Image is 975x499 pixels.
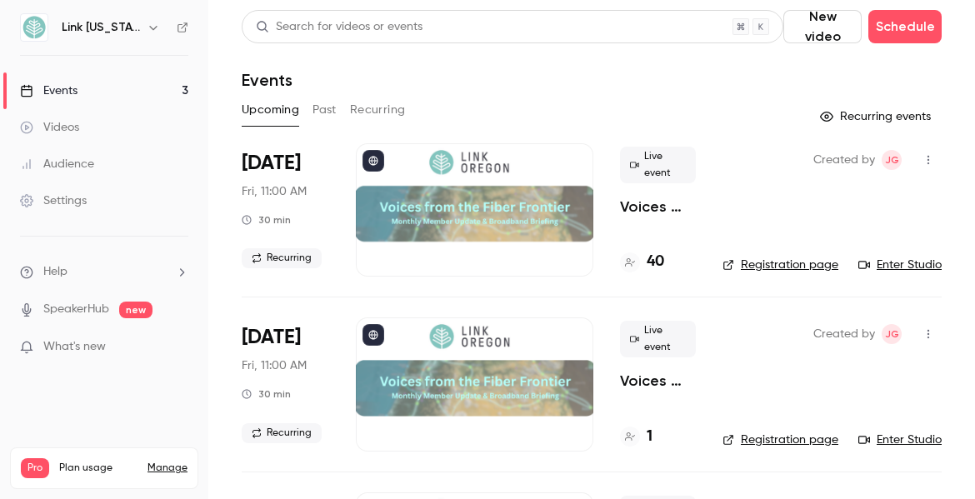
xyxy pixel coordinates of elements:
[647,251,664,273] h4: 40
[20,192,87,209] div: Settings
[242,387,291,401] div: 30 min
[21,458,49,478] span: Pro
[242,213,291,227] div: 30 min
[59,462,137,475] span: Plan usage
[312,97,337,123] button: Past
[256,18,422,36] div: Search for videos or events
[242,70,292,90] h1: Events
[62,19,140,36] h6: Link [US_STATE]
[43,338,106,356] span: What's new
[813,150,875,170] span: Created by
[43,263,67,281] span: Help
[858,432,942,448] a: Enter Studio
[21,14,47,41] img: Link Oregon
[868,10,942,43] button: Schedule
[43,301,109,318] a: SpeakerHub
[620,147,696,183] span: Live event
[242,150,301,177] span: [DATE]
[242,324,301,351] span: [DATE]
[242,423,322,443] span: Recurring
[242,317,329,451] div: Oct 17 Fri, 11:00 AM (America/Los Angeles)
[620,321,696,357] span: Live event
[783,10,862,43] button: New video
[242,97,299,123] button: Upcoming
[242,248,322,268] span: Recurring
[242,357,307,374] span: Fri, 11:00 AM
[813,324,875,344] span: Created by
[882,324,902,344] span: Jerry Gaube
[20,119,79,136] div: Videos
[20,156,94,172] div: Audience
[20,263,188,281] li: help-dropdown-opener
[119,302,152,318] span: new
[620,426,652,448] a: 1
[620,197,696,217] a: Voices from the Fiber Frontier - Monthly Member Update & Broadband Briefing
[20,82,77,99] div: Events
[882,150,902,170] span: Jerry Gaube
[722,257,838,273] a: Registration page
[858,257,942,273] a: Enter Studio
[350,97,406,123] button: Recurring
[885,150,899,170] span: JG
[147,462,187,475] a: Manage
[885,324,899,344] span: JG
[647,426,652,448] h4: 1
[620,371,696,391] a: Voices from the Fiber Frontier - Monthly Member Update & Broadband Briefing
[242,143,329,277] div: Sep 19 Fri, 11:00 AM (America/Los Angeles)
[242,183,307,200] span: Fri, 11:00 AM
[722,432,838,448] a: Registration page
[620,251,664,273] a: 40
[812,103,942,130] button: Recurring events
